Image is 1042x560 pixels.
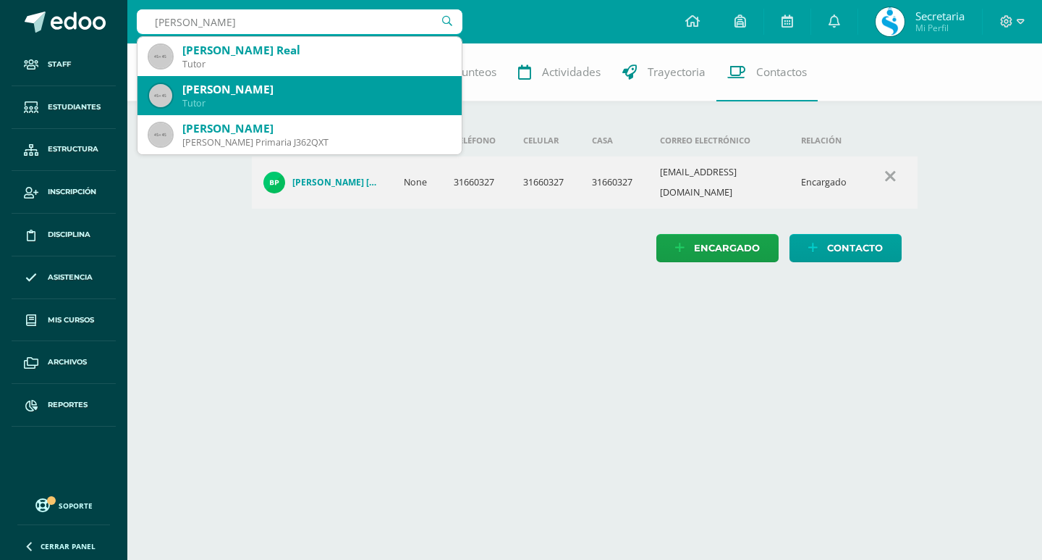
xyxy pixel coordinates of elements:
th: Casa [580,125,648,156]
span: Archivos [48,356,87,368]
td: 31660327 [442,156,512,209]
a: Actividades [507,43,611,101]
span: Soporte [59,501,93,511]
td: [EMAIL_ADDRESS][DOMAIN_NAME] [648,156,789,209]
a: Estructura [12,129,116,172]
a: Inscripción [12,171,116,214]
span: Reportes [48,399,88,411]
a: Soporte [17,495,110,514]
td: Encargado [789,156,863,209]
td: 31660327 [512,156,580,209]
a: Trayectoria [611,43,716,101]
span: Staff [48,59,71,70]
span: Contactos [756,64,807,80]
img: 45x45 [149,84,172,107]
a: Asistencia [12,256,116,299]
span: Actividades [542,64,601,80]
span: Mis cursos [48,314,94,326]
a: Staff [12,43,116,86]
a: Disciplina [12,214,116,256]
span: Estructura [48,143,98,155]
img: ecb3626c5429b653c41aee204d9d0b4d.png [263,172,285,193]
div: [PERSON_NAME] [182,82,450,97]
h4: [PERSON_NAME] [PERSON_NAME] [292,177,381,188]
span: Secretaria [915,9,965,23]
span: Estudiantes [48,101,101,113]
a: [PERSON_NAME] [PERSON_NAME] [263,172,381,193]
span: Mi Perfil [915,22,965,34]
th: Celular [512,125,580,156]
a: Contacto [789,234,902,262]
td: None [392,156,442,209]
div: [PERSON_NAME] [182,121,450,136]
img: 45x45 [149,45,172,68]
div: Tutor [182,97,450,109]
span: Inscripción [48,186,96,198]
span: Cerrar panel [41,541,96,551]
span: Encargado [694,235,760,262]
th: Correo electrónico [648,125,789,156]
span: Asistencia [48,272,93,283]
span: Punteos [455,64,496,80]
span: Disciplina [48,229,90,241]
a: Encargado [656,234,779,262]
img: 7ca4a2cca2c7d0437e787d4b01e06a03.png [876,7,905,36]
td: 31660327 [580,156,648,209]
div: Tutor [182,58,450,70]
a: Archivos [12,341,116,384]
img: 45x45 [149,123,172,146]
div: [PERSON_NAME] Primaria J362QXT [182,136,450,149]
input: Busca un usuario... [137,9,462,34]
th: Relación [789,125,863,156]
span: Trayectoria [648,64,706,80]
span: Contacto [827,235,883,262]
a: Reportes [12,384,116,427]
div: [PERSON_NAME] Real [182,43,450,58]
a: Contactos [716,43,818,101]
a: Estudiantes [12,86,116,129]
th: Teléfono [442,125,512,156]
a: Mis cursos [12,299,116,342]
